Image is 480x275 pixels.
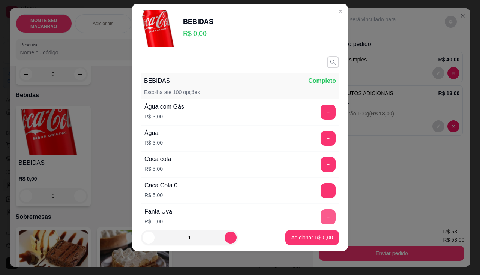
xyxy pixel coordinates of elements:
[225,232,237,244] button: increase-product-quantity
[144,76,170,85] p: BEBIDAS
[141,10,178,47] img: product-image
[144,129,163,137] div: Água
[144,113,184,120] p: R$ 3,00
[142,232,154,244] button: decrease-product-quantity
[144,139,163,146] p: R$ 3,00
[308,76,336,85] p: Completo
[144,218,172,225] p: R$ 5,00
[144,102,184,111] div: Água com Gás
[183,28,213,39] p: R$ 0,00
[291,234,333,241] p: Adicionar R$ 0,00
[321,209,336,224] button: add
[334,5,346,17] button: Close
[144,207,172,216] div: Fanta Uva
[321,105,336,120] button: add
[144,165,171,173] p: R$ 5,00
[321,131,336,146] button: add
[183,16,213,27] div: BEBIDAS
[144,191,177,199] p: R$ 5,00
[144,155,171,164] div: Coca cola
[285,230,339,245] button: Adicionar R$ 0,00
[321,157,336,172] button: add
[144,181,177,190] div: Caca Cola 0
[321,183,336,198] button: add
[144,88,200,96] p: Escolha até 100 opções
